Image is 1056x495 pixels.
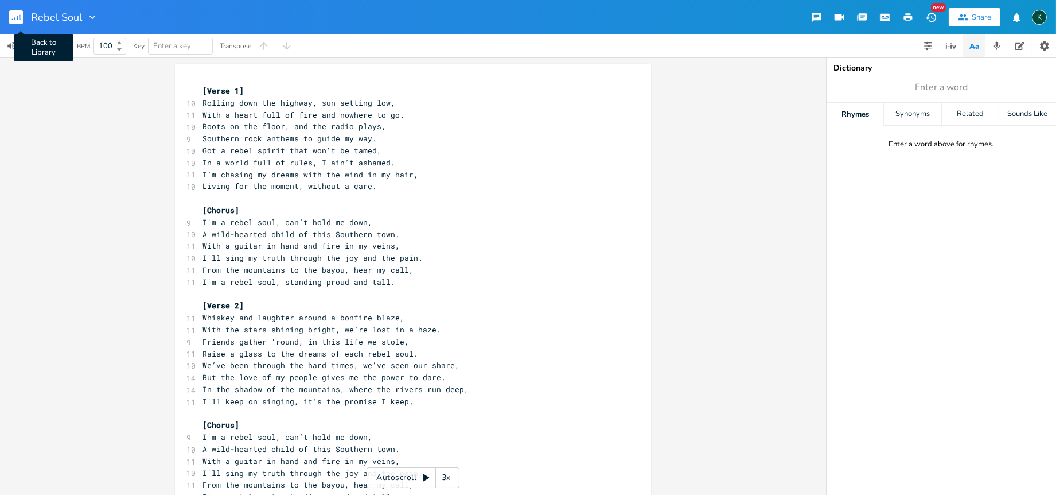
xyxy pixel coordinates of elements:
span: In the shadow of the mountains, where the rivers run deep, [202,384,469,395]
span: Southern rock anthems to guide my way. [202,133,377,144]
span: [Chorus] [202,420,239,430]
div: Share [972,12,991,22]
span: [Verse 1] [202,86,244,96]
span: But the love of my people gives me the power to dare. [202,372,446,382]
span: Raise a glass to the dreams of each rebel soul. [202,349,418,359]
div: 3x [436,467,457,488]
button: Share [949,8,1000,26]
span: With a heart full of fire and nowhere to go. [202,110,404,120]
div: Enter a word above for rhymes. [889,140,994,149]
span: From the mountains to the bayou, hear my call, [202,479,414,490]
span: [Verse 2] [202,300,244,311]
span: Living for the moment, without a care. [202,181,377,191]
span: I'm a rebel soul, can’t hold me down, [202,432,372,442]
span: Boots on the floor, and the radio plays, [202,121,386,132]
span: [Chorus] [202,205,239,215]
span: With a guitar in hand and fire in my veins, [202,241,400,251]
div: Dictionary [833,64,1049,72]
span: Whiskey and laughter around a bonfire blaze, [202,312,404,323]
span: With a guitar in hand and fire in my veins, [202,456,400,466]
span: In a world full of rules, I ain’t ashamed. [202,157,395,168]
div: Autoscroll [367,467,459,488]
div: Transpose [220,42,251,49]
span: Enter a key [153,41,191,51]
span: I'll sing my truth through the joy and the pain. [202,253,423,263]
span: Got a rebel spirit that won't be tamed, [202,145,381,156]
div: Synonyms [884,103,941,126]
span: I'll keep on singing, it’s the promise I keep. [202,396,414,407]
span: I'm a rebel soul, can’t hold me down, [202,217,372,227]
span: We’ve been through the hard times, we've seen our share, [202,360,459,370]
span: Enter a word [915,81,968,94]
span: I'll sing my truth through the joy and the pain. [202,468,423,478]
span: Friends gather 'round, in this life we stole, [202,337,409,347]
span: Rolling down the highway, sun setting low, [202,98,395,108]
button: New [919,7,942,28]
div: Related [942,103,999,126]
span: From the mountains to the bayou, hear my call, [202,265,414,275]
span: With the stars shining bright, we’re lost in a haze. [202,324,441,335]
div: BPM [77,43,90,49]
button: Back to Library [9,3,32,31]
div: Koval [1032,10,1047,25]
span: I’m chasing my dreams with the wind in my hair, [202,169,418,180]
div: New [931,3,946,12]
span: A wild-hearted child of this Southern town. [202,229,400,239]
div: Key [133,42,145,49]
span: Rebel Soul [31,12,82,22]
div: Rhymes [827,103,883,126]
div: Sounds Like [999,103,1056,126]
span: A wild-hearted child of this Southern town. [202,444,400,454]
button: K [1032,4,1047,30]
span: I'm a rebel soul, standing proud and tall. [202,277,395,287]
